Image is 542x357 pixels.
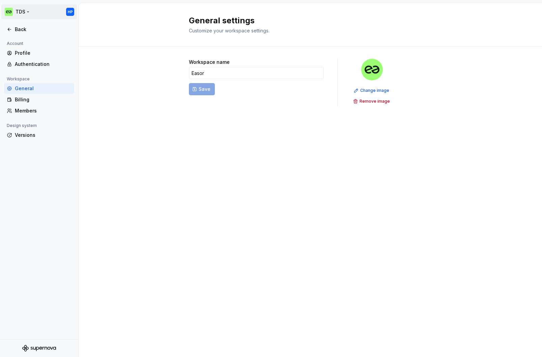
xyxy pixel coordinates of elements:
span: Remove image [360,99,390,104]
a: Versions [4,130,74,141]
span: Customize your workspace settings. [189,28,269,33]
a: Billing [4,94,74,105]
span: Change image [360,88,389,93]
button: Remove image [351,97,393,106]
div: HP [68,9,73,15]
div: Design system [4,122,39,130]
div: Back [15,26,72,33]
img: c8550e5c-f519-4da4-be5f-50b4e1e1b59d.png [5,8,13,16]
button: TDSHP [1,4,77,19]
svg: Supernova Logo [22,345,56,352]
a: Members [4,105,74,116]
a: Profile [4,48,74,58]
button: Change image [352,86,392,95]
div: General [15,85,72,92]
div: Billing [15,96,72,103]
div: Members [15,107,72,114]
a: Back [4,24,74,35]
a: Authentication [4,59,74,70]
div: Profile [15,50,72,56]
a: General [4,83,74,94]
div: Workspace [4,75,32,83]
div: Versions [15,132,72,138]
div: Account [4,40,26,48]
div: TDS [16,8,25,15]
label: Workspace name [189,59,230,66]
img: c8550e5c-f519-4da4-be5f-50b4e1e1b59d.png [361,59,383,80]
h2: General settings [189,15,424,26]
div: Authentication [15,61,72,68]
